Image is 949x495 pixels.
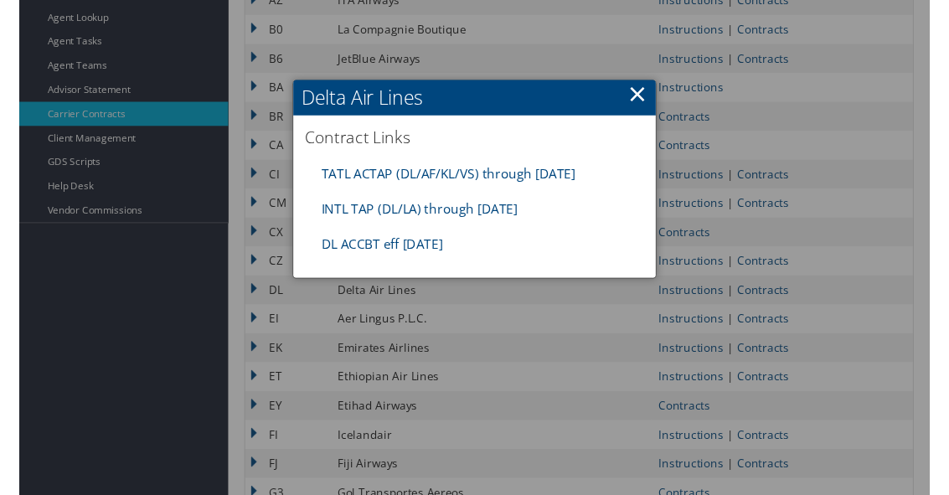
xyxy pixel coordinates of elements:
a: × [635,81,654,115]
a: TATL ACTAP (DL/AF/KL/VS) through [DATE] [315,172,580,190]
a: DL ACCBT eff [DATE] [315,245,441,264]
a: INTL TAP (DL/LA) through [DATE] [315,209,519,227]
h3: Contract Links [298,132,651,156]
h2: Delta Air Lines [286,84,663,121]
